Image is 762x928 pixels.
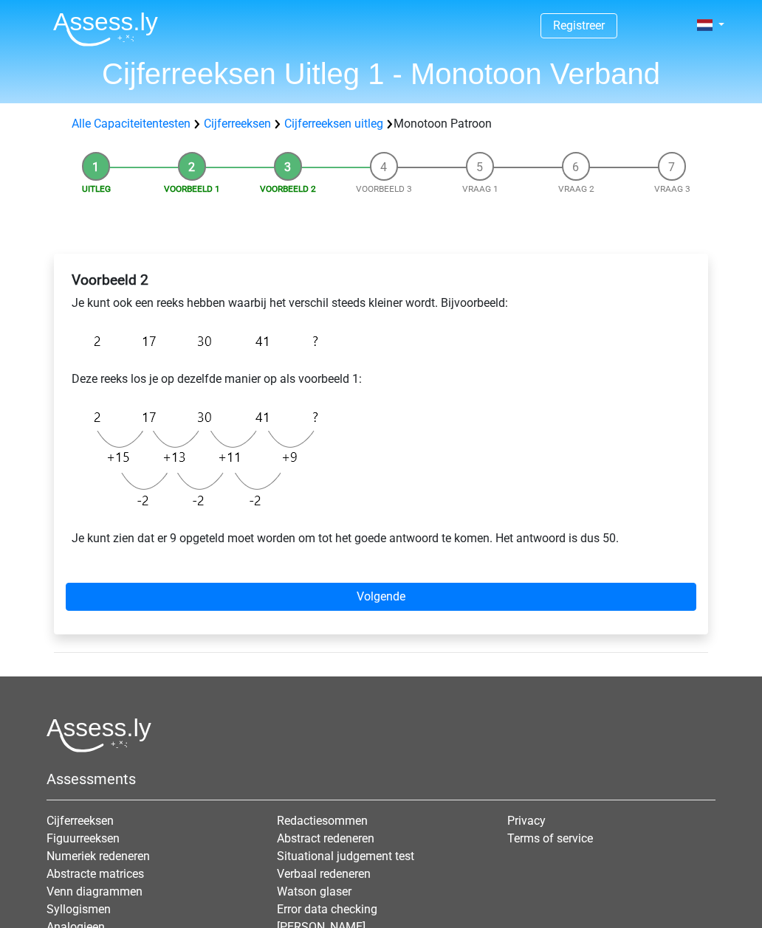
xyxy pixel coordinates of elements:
a: Uitleg [82,184,111,194]
a: Privacy [507,814,546,828]
a: Vraag 1 [462,184,498,194]
div: Monotoon Patroon [66,115,696,133]
img: Assessly logo [47,718,151,752]
a: Verbaal redeneren [277,867,371,881]
a: Volgende [66,583,696,611]
a: Syllogismen [47,902,111,916]
b: Voorbeeld 2 [72,271,148,288]
a: Situational judgement test [277,849,414,863]
h1: Cijferreeksen Uitleg 1 - Monotoon Verband [41,56,721,91]
a: Voorbeeld 1 [164,184,220,194]
a: Numeriek redeneren [47,849,150,863]
a: Cijferreeksen [47,814,114,828]
a: Figuurreeksen [47,831,120,845]
a: Abstracte matrices [47,867,144,881]
h5: Assessments [47,770,715,788]
a: Registreer [553,18,605,32]
img: Monotonous_Example_2.png [72,324,326,359]
a: Cijferreeksen [204,117,271,131]
a: Error data checking [277,902,377,916]
img: Assessly [53,12,158,46]
a: Vraag 3 [654,184,690,194]
a: Abstract redeneren [277,831,374,845]
a: Voorbeeld 2 [260,184,316,194]
a: Venn diagrammen [47,884,143,898]
a: Vraag 2 [558,184,594,194]
img: Monotonous_Example_2_2.png [72,400,326,518]
a: Terms of service [507,831,593,845]
a: Cijferreeksen uitleg [284,117,383,131]
p: Je kunt ook een reeks hebben waarbij het verschil steeds kleiner wordt. Bijvoorbeeld: [72,294,690,312]
a: Alle Capaciteitentesten [72,117,190,131]
p: Je kunt zien dat er 9 opgeteld moet worden om tot het goede antwoord te komen. Het antwoord is du... [72,530,690,547]
a: Watson glaser [277,884,351,898]
a: Redactiesommen [277,814,368,828]
a: Voorbeeld 3 [356,184,412,194]
p: Deze reeks los je op dezelfde manier op als voorbeeld 1: [72,370,690,388]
